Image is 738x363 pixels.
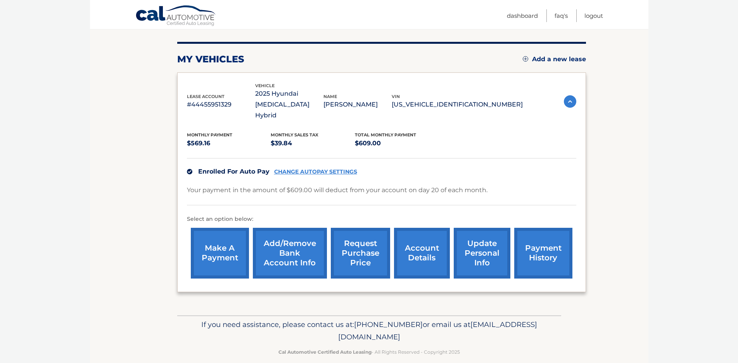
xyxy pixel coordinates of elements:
[354,320,423,329] span: [PHONE_NUMBER]
[392,94,400,99] span: vin
[187,132,232,138] span: Monthly Payment
[177,53,244,65] h2: my vehicles
[191,228,249,279] a: make a payment
[187,215,576,224] p: Select an option below:
[253,228,327,279] a: Add/Remove bank account info
[454,228,510,279] a: update personal info
[523,56,528,62] img: add.svg
[507,9,538,22] a: Dashboard
[323,94,337,99] span: name
[274,169,357,175] a: CHANGE AUTOPAY SETTINGS
[555,9,568,22] a: FAQ's
[182,318,556,343] p: If you need assistance, please contact us at: or email us at
[278,349,372,355] strong: Cal Automotive Certified Auto Leasing
[392,99,523,110] p: [US_VEHICLE_IDENTIFICATION_NUMBER]
[523,55,586,63] a: Add a new lease
[255,88,323,121] p: 2025 Hyundai [MEDICAL_DATA] Hybrid
[355,132,416,138] span: Total Monthly Payment
[584,9,603,22] a: Logout
[394,228,450,279] a: account details
[187,138,271,149] p: $569.16
[271,138,355,149] p: $39.84
[564,95,576,108] img: accordion-active.svg
[135,5,217,28] a: Cal Automotive
[271,132,318,138] span: Monthly sales Tax
[198,168,270,175] span: Enrolled For Auto Pay
[355,138,439,149] p: $609.00
[255,83,275,88] span: vehicle
[331,228,390,279] a: request purchase price
[514,228,572,279] a: payment history
[187,169,192,174] img: check.svg
[187,185,487,196] p: Your payment in the amount of $609.00 will deduct from your account on day 20 of each month.
[187,99,255,110] p: #44455951329
[323,99,392,110] p: [PERSON_NAME]
[182,348,556,356] p: - All Rights Reserved - Copyright 2025
[187,94,225,99] span: lease account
